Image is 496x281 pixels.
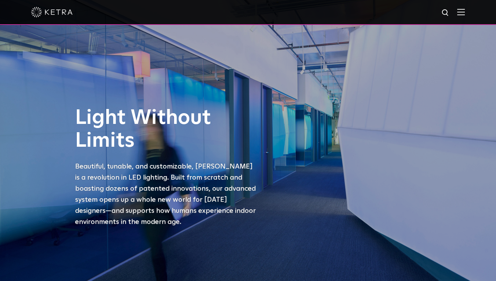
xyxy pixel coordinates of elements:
[31,7,73,17] img: ketra-logo-2019-white
[441,9,450,17] img: search icon
[75,161,259,227] p: Beautiful, tunable, and customizable, [PERSON_NAME] is a revolution in LED lighting. Built from s...
[457,9,465,15] img: Hamburger%20Nav.svg
[75,107,259,152] h1: Light Without Limits
[75,207,256,225] span: —and supports how humans experience indoor environments in the modern age.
